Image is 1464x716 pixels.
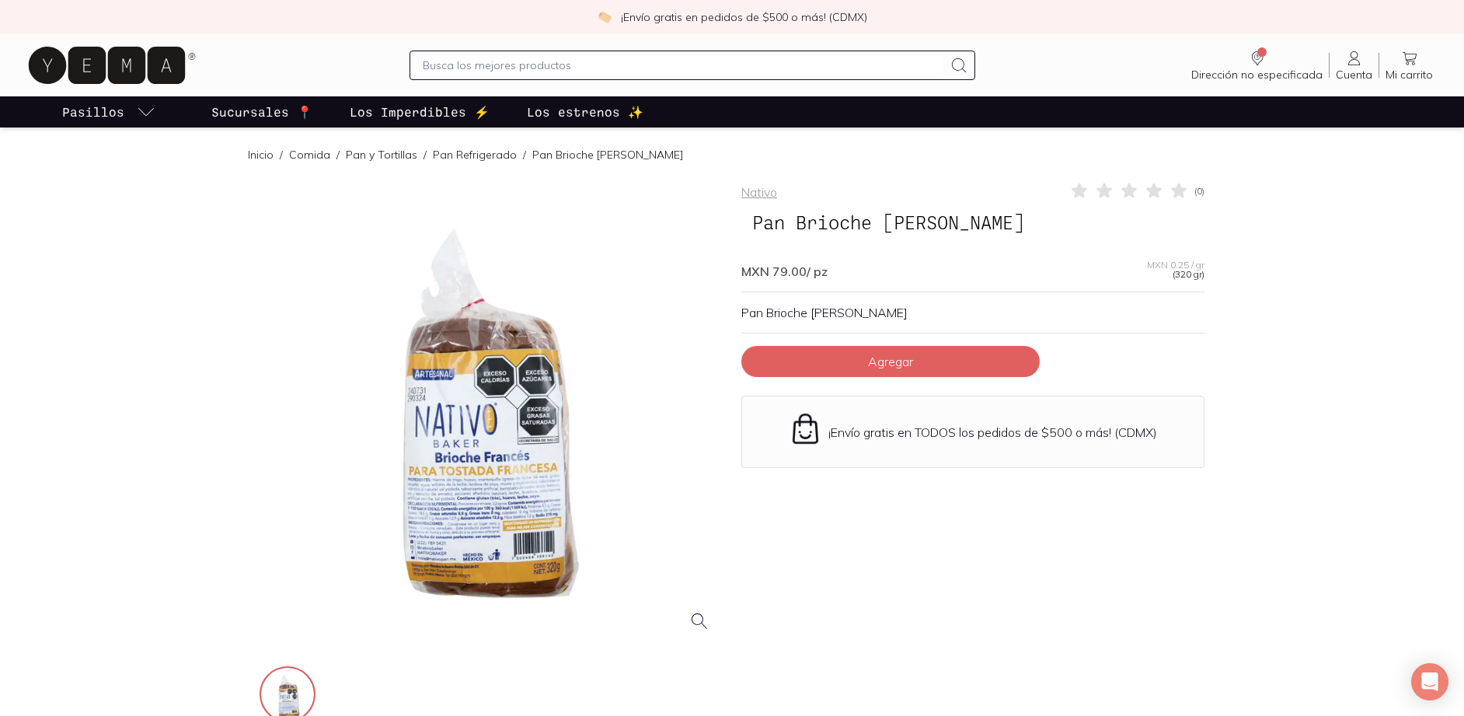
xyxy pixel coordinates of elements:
a: Los estrenos ✨ [524,96,647,127]
p: Pan Brioche [PERSON_NAME] [532,147,683,162]
img: Envío [789,412,822,445]
a: pasillo-todos-link [59,96,159,127]
a: Dirección no especificada [1185,49,1329,82]
span: / [517,147,532,162]
a: Comida [289,148,330,162]
a: Sucursales 📍 [208,96,315,127]
img: check [598,10,612,24]
button: Agregar [741,346,1040,377]
span: / [274,147,289,162]
span: Dirección no especificada [1191,68,1323,82]
div: Open Intercom Messenger [1411,663,1448,700]
span: Mi carrito [1386,68,1433,82]
a: Cuenta [1330,49,1379,82]
span: ( 0 ) [1194,187,1204,196]
span: MXN 79.00 / pz [741,264,828,279]
p: ¡Envío gratis en TODOS los pedidos de $500 o más! (CDMX) [828,424,1157,440]
span: / [330,147,346,162]
span: Agregar [868,354,913,369]
p: Pasillos [62,103,124,121]
a: Inicio [248,148,274,162]
p: Sucursales 📍 [211,103,312,121]
p: Los estrenos ✨ [527,103,643,121]
p: Los Imperdibles ⚡️ [350,103,490,121]
a: Pan Refrigerado [433,148,517,162]
a: Nativo [741,184,777,200]
input: Busca los mejores productos [423,56,943,75]
p: Pan Brioche [PERSON_NAME] [741,305,1204,320]
span: Cuenta [1336,68,1372,82]
a: Los Imperdibles ⚡️ [347,96,493,127]
a: Mi carrito [1379,49,1439,82]
a: Pan y Tortillas [346,148,417,162]
p: ¡Envío gratis en pedidos de $500 o más! (CDMX) [621,9,867,25]
span: Pan Brioche [PERSON_NAME] [741,208,1035,237]
span: (320 gr) [1173,270,1204,279]
span: / [417,147,433,162]
span: MXN 0.25 / gr [1147,260,1204,270]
